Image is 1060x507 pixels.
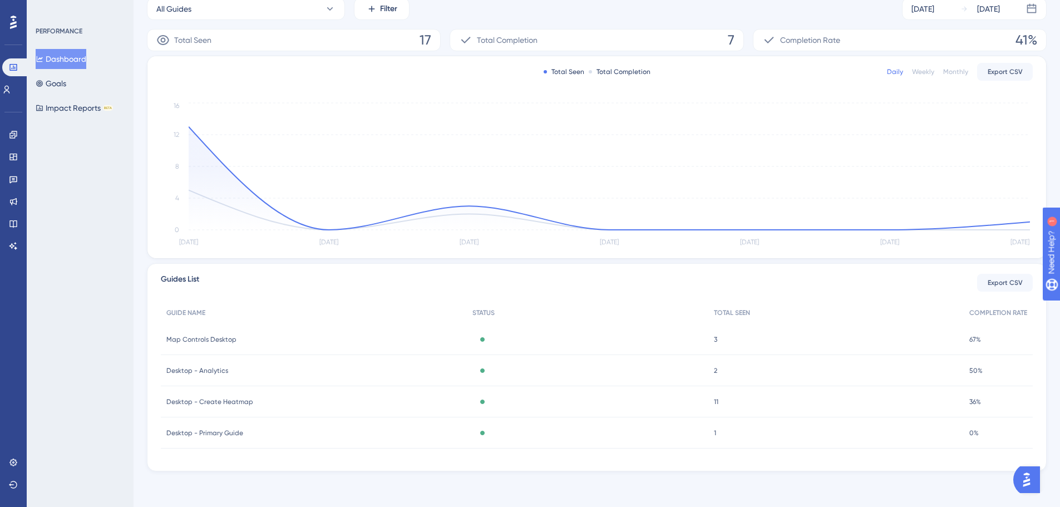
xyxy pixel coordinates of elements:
[880,238,899,246] tspan: [DATE]
[887,67,903,76] div: Daily
[174,33,211,47] span: Total Seen
[544,67,584,76] div: Total Seen
[714,366,717,375] span: 2
[780,33,840,47] span: Completion Rate
[740,238,759,246] tspan: [DATE]
[977,274,1033,292] button: Export CSV
[728,31,734,49] span: 7
[166,308,205,317] span: GUIDE NAME
[166,429,243,437] span: Desktop - Primary Guide
[175,226,179,234] tspan: 0
[161,273,199,293] span: Guides List
[911,2,934,16] div: [DATE]
[1013,463,1047,496] iframe: UserGuiding AI Assistant Launcher
[477,33,538,47] span: Total Completion
[988,67,1023,76] span: Export CSV
[156,2,191,16] span: All Guides
[36,49,86,69] button: Dashboard
[460,238,479,246] tspan: [DATE]
[969,366,983,375] span: 50%
[103,105,113,111] div: BETA
[472,308,495,317] span: STATUS
[36,27,82,36] div: PERFORMANCE
[988,278,1023,287] span: Export CSV
[714,397,718,406] span: 11
[589,67,650,76] div: Total Completion
[36,73,66,93] button: Goals
[1015,31,1037,49] span: 41%
[166,335,236,344] span: Map Controls Desktop
[36,98,113,118] button: Impact ReportsBETA
[714,429,716,437] span: 1
[969,397,981,406] span: 36%
[26,3,70,16] span: Need Help?
[943,67,968,76] div: Monthly
[175,194,179,202] tspan: 4
[77,6,81,14] div: 1
[380,2,397,16] span: Filter
[912,67,934,76] div: Weekly
[166,366,228,375] span: Desktop - Analytics
[714,335,717,344] span: 3
[179,238,198,246] tspan: [DATE]
[977,2,1000,16] div: [DATE]
[977,63,1033,81] button: Export CSV
[969,308,1027,317] span: COMPLETION RATE
[420,31,431,49] span: 17
[174,102,179,110] tspan: 16
[600,238,619,246] tspan: [DATE]
[175,163,179,170] tspan: 8
[969,335,981,344] span: 67%
[714,308,750,317] span: TOTAL SEEN
[166,397,253,406] span: Desktop - Create Heatmap
[1010,238,1029,246] tspan: [DATE]
[174,131,179,139] tspan: 12
[319,238,338,246] tspan: [DATE]
[969,429,979,437] span: 0%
